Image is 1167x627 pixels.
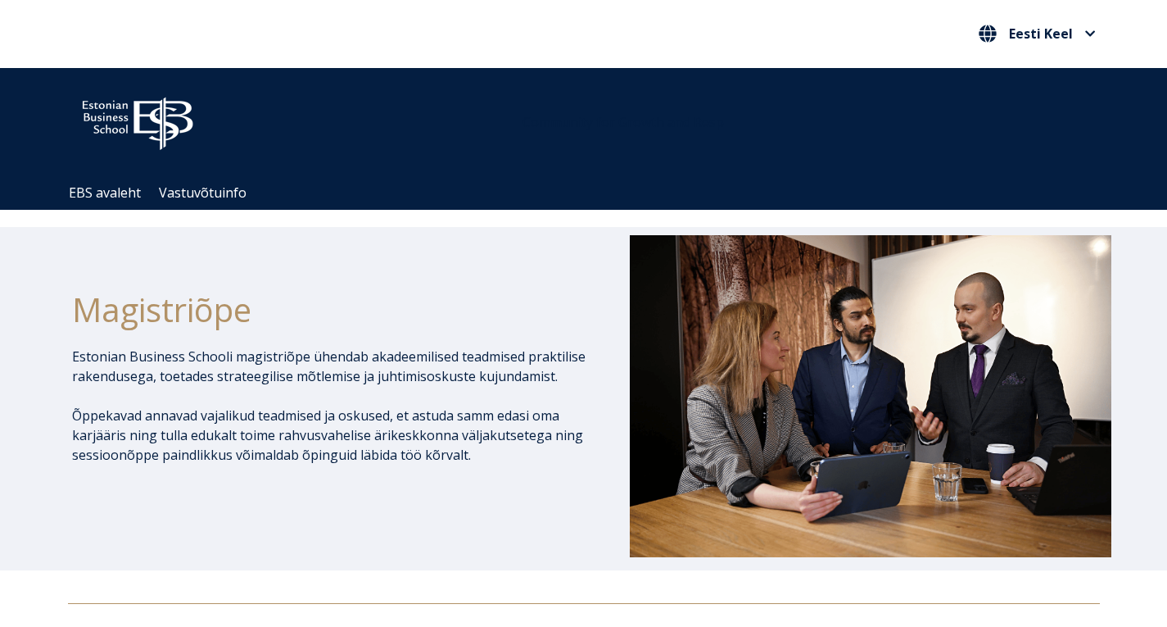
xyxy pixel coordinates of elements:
[1009,27,1073,40] span: Eesti Keel
[72,347,586,386] p: Estonian Business Schooli magistriõpe ühendab akadeemilised teadmised praktilise rakendusega, toe...
[975,20,1100,48] nav: Vali oma keel
[975,20,1100,47] button: Eesti Keel
[522,113,724,131] span: Community for Growth and Resp
[60,176,1124,210] div: Navigation Menu
[68,84,207,155] img: ebs_logo2016_white
[69,184,141,202] a: EBS avaleht
[630,235,1111,557] img: DSC_1073
[159,184,247,202] a: Vastuvõtuinfo
[72,406,586,465] p: Õppekavad annavad vajalikud teadmised ja oskused, et astuda samm edasi oma karjääris ning tulla e...
[72,289,586,330] h1: Magistriõpe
